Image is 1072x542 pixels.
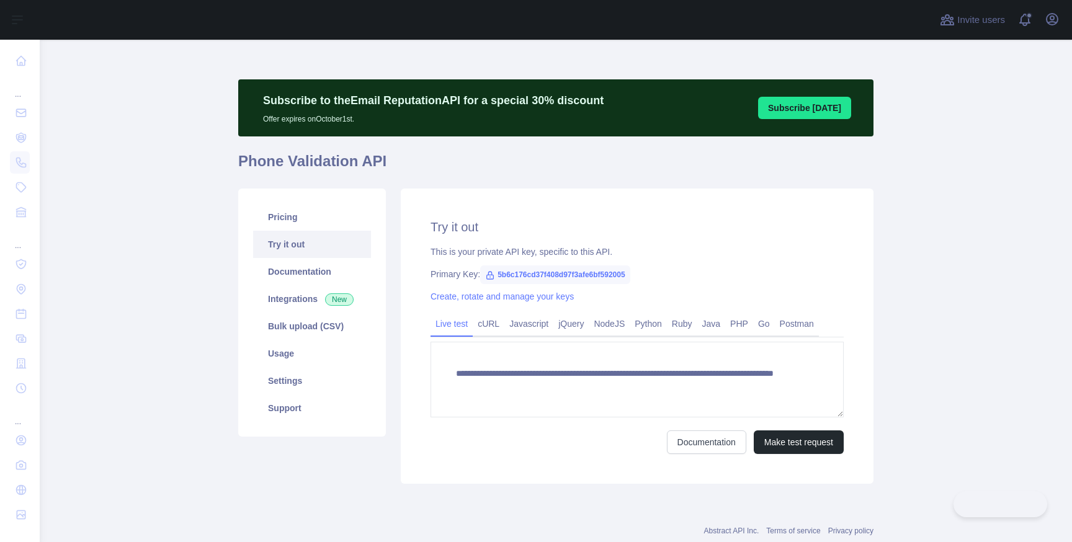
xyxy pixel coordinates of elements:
[253,285,371,313] a: Integrations New
[828,526,873,535] a: Privacy policy
[630,314,667,334] a: Python
[754,430,844,454] button: Make test request
[957,13,1005,27] span: Invite users
[10,74,30,99] div: ...
[431,246,844,258] div: This is your private API key, specific to this API.
[480,265,630,284] span: 5b6c176cd37f408d97f3afe6bf592005
[473,314,504,334] a: cURL
[431,218,844,236] h2: Try it out
[758,97,851,119] button: Subscribe [DATE]
[238,151,873,181] h1: Phone Validation API
[431,314,473,334] a: Live test
[589,314,630,334] a: NodeJS
[253,231,371,258] a: Try it out
[667,314,697,334] a: Ruby
[504,314,553,334] a: Javascript
[937,10,1007,30] button: Invite users
[253,340,371,367] a: Usage
[753,314,775,334] a: Go
[725,314,753,334] a: PHP
[766,526,820,535] a: Terms of service
[253,313,371,340] a: Bulk upload (CSV)
[253,367,371,394] a: Settings
[10,402,30,427] div: ...
[325,293,354,306] span: New
[553,314,589,334] a: jQuery
[697,314,726,334] a: Java
[263,92,604,109] p: Subscribe to the Email Reputation API for a special 30 % discount
[954,491,1047,517] iframe: Toggle Customer Support
[704,526,759,535] a: Abstract API Inc.
[775,314,819,334] a: Postman
[667,430,746,454] a: Documentation
[253,394,371,422] a: Support
[253,203,371,231] a: Pricing
[431,291,574,301] a: Create, rotate and manage your keys
[253,258,371,285] a: Documentation
[10,226,30,251] div: ...
[431,268,844,280] div: Primary Key:
[263,109,604,124] p: Offer expires on October 1st.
